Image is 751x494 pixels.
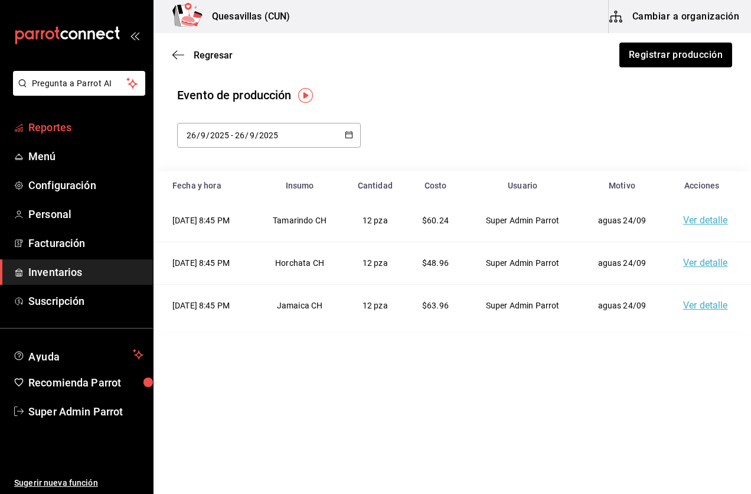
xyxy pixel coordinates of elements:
div: Usuario [473,181,572,190]
input: Day [186,131,197,140]
td: Horchata CH [254,242,345,284]
td: 12 pza [345,242,405,284]
input: Day [234,131,245,140]
div: Costo [412,181,459,190]
span: Facturación [28,235,143,251]
span: $63.96 [422,301,449,310]
td: [DATE] 8:45 PM [154,200,254,242]
button: Pregunta a Parrot AI [13,71,145,96]
span: Super Admin Parrot [28,404,143,420]
div: Acciones [672,181,733,190]
button: open_drawer_menu [130,31,139,40]
div: Cantidad [352,181,398,190]
span: Regresar [194,50,233,61]
button: Registrar producción [619,43,732,67]
td: aguas 24/09 [579,242,664,284]
a: Ver detalle [683,257,728,268]
td: 12 pza [345,284,405,326]
td: Super Admin Parrot [466,242,579,284]
td: [DATE] 8:45 PM [154,284,254,326]
div: Fecha y hora [172,181,247,190]
a: Ver detalle [683,300,728,311]
td: aguas 24/09 [579,284,664,326]
span: - [231,131,233,140]
td: Tamarindo CH [254,200,345,242]
span: Inventarios [28,264,143,280]
input: Month [200,131,206,140]
input: Year [210,131,230,140]
a: Pregunta a Parrot AI [8,86,145,98]
span: Reportes [28,119,143,135]
span: Recomienda Parrot [28,375,143,391]
span: Menú [28,148,143,164]
td: [DATE] 8:45 PM [154,242,254,284]
span: $60.24 [422,216,449,225]
span: $48.96 [422,258,449,268]
span: / [255,131,259,140]
h3: Quesavillas (CUN) [203,9,290,24]
span: Personal [28,206,143,222]
div: Evento de producción [177,86,292,104]
div: Insumo [261,181,338,190]
td: Super Admin Parrot [466,284,579,326]
span: Configuración [28,177,143,193]
input: Month [249,131,255,140]
div: Motivo [586,181,657,190]
td: Jamaica CH [254,284,345,326]
span: Sugerir nueva función [14,477,143,489]
img: Tooltip marker [298,88,313,103]
span: / [245,131,249,140]
button: Regresar [172,50,233,61]
td: Super Admin Parrot [466,200,579,242]
span: Ayuda [28,347,128,362]
a: Ver detalle [683,214,728,226]
td: 12 pza [345,200,405,242]
td: aguas 24/09 [579,200,664,242]
span: / [197,131,200,140]
span: / [206,131,210,140]
span: Suscripción [28,293,143,309]
span: Pregunta a Parrot AI [32,77,127,90]
input: Year [259,131,279,140]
